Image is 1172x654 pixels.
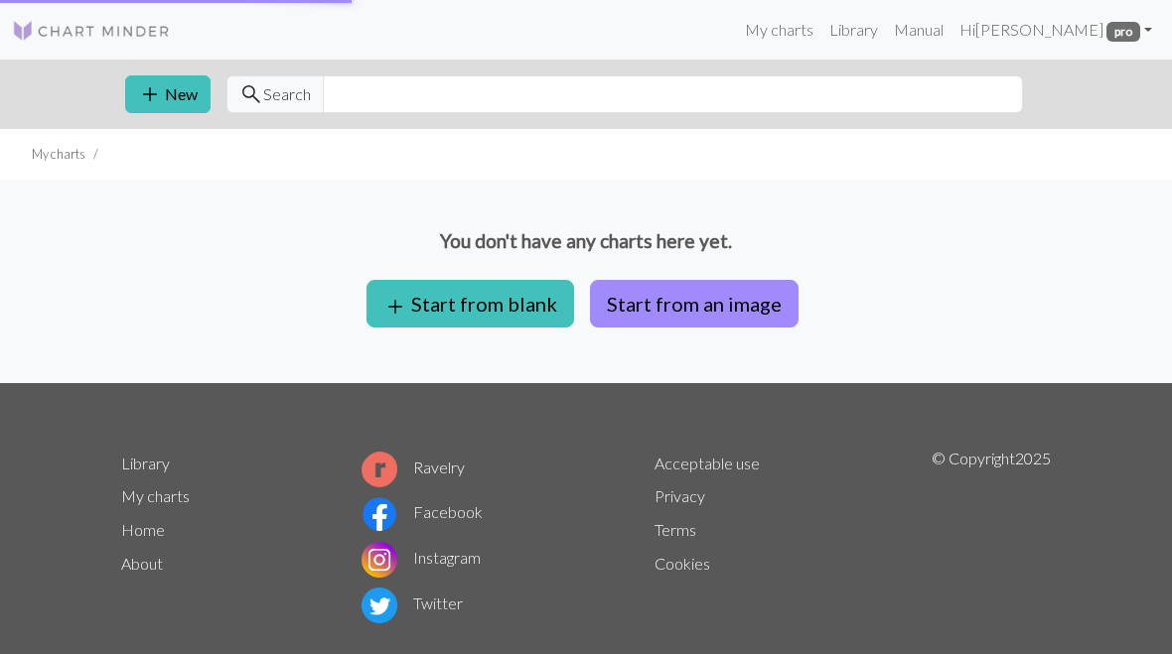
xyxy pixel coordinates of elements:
span: add [383,293,407,321]
button: Start from an image [590,280,799,327]
img: Ravelry logo [362,452,397,487]
a: Library [821,10,886,50]
a: Ravelry [362,458,465,476]
a: Manual [886,10,952,50]
img: Twitter logo [362,588,397,623]
span: search [239,80,263,108]
a: Library [121,454,170,472]
a: Privacy [655,486,705,505]
p: © Copyright 2025 [932,447,1051,627]
a: My charts [737,10,821,50]
img: Logo [12,19,171,43]
span: Search [263,82,311,106]
img: Instagram logo [362,542,397,578]
span: pro [1106,22,1140,42]
li: My charts [32,145,85,164]
button: New [125,75,211,113]
button: Start from blank [366,280,574,327]
a: Facebook [362,502,483,521]
a: Start from an image [582,292,806,311]
a: Terms [655,520,696,539]
a: Cookies [655,554,710,573]
a: Acceptable use [655,454,760,472]
a: Instagram [362,548,481,567]
a: My charts [121,486,190,505]
a: Hi[PERSON_NAME] pro [952,10,1160,50]
img: Facebook logo [362,496,397,532]
a: Home [121,520,165,539]
a: Twitter [362,593,463,612]
span: add [138,80,162,108]
a: About [121,554,163,573]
